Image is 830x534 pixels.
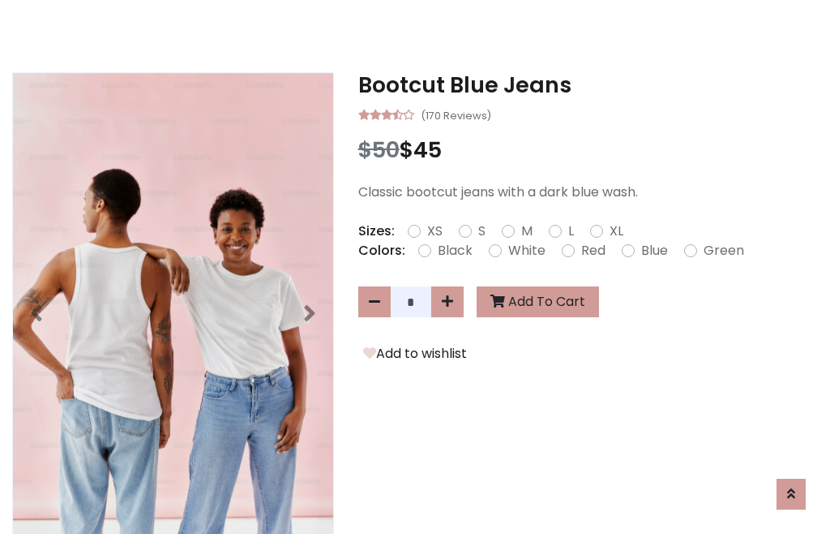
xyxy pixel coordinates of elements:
h3: $ [358,137,818,163]
label: L [568,222,574,241]
p: Sizes: [358,222,395,241]
p: Colors: [358,241,405,261]
label: Blue [641,241,668,261]
button: Add to wishlist [358,343,472,364]
label: XS [427,222,443,241]
span: $50 [358,135,400,165]
h3: Bootcut Blue Jeans [358,72,818,98]
label: Red [581,241,605,261]
label: Black [438,241,473,261]
span: 45 [413,135,442,165]
label: White [508,241,545,261]
p: Classic bootcut jeans with a dark blue wash. [358,183,818,202]
label: Green [704,241,744,261]
small: (170 Reviews) [421,105,491,124]
label: XL [610,222,623,241]
button: Add To Cart [477,286,599,317]
label: M [521,222,533,241]
label: S [478,222,486,241]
